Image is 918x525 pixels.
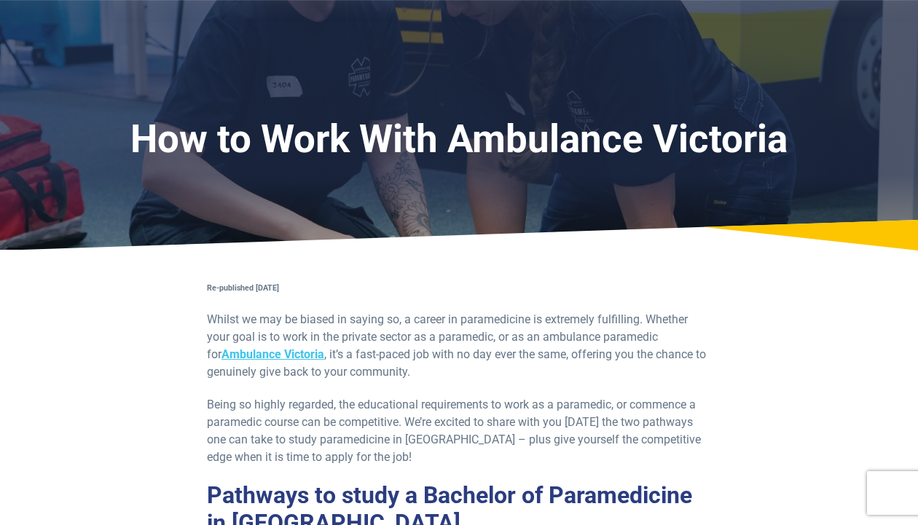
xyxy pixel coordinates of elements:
[122,117,797,162] h1: How to Work With Ambulance Victoria
[207,398,701,464] span: Being so highly regarded, the educational requirements to work as a paramedic, or commence a para...
[221,347,324,361] a: Ambulance Victoria
[207,283,279,293] strong: Re-published [DATE]
[207,312,706,379] span: Whilst we may be biased in saying so, a career in paramedicine is extremely fulfilling. Whether y...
